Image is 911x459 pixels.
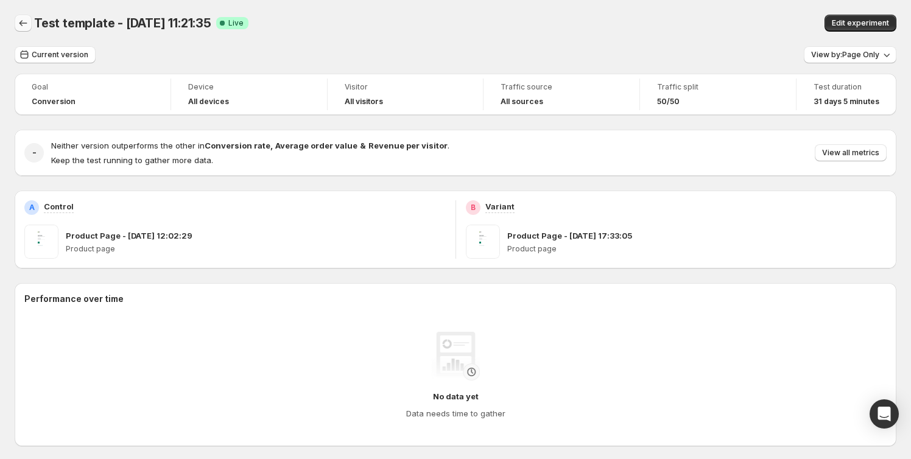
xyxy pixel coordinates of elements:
button: Current version [15,46,96,63]
h2: B [471,203,476,212]
span: View by: Page Only [811,50,879,60]
a: VisitorAll visitors [345,81,466,108]
span: Keep the test running to gather more data. [51,155,213,165]
span: Visitor [345,82,466,92]
h4: All sources [501,97,543,107]
strong: Average order value [275,141,357,150]
span: 50/50 [657,97,680,107]
p: Product Page - [DATE] 12:02:29 [66,229,192,242]
h2: - [32,147,37,159]
span: Current version [32,50,88,60]
h2: Performance over time [24,293,887,305]
h4: Data needs time to gather [406,407,505,419]
span: Traffic source [501,82,622,92]
h2: A [29,203,35,212]
a: GoalConversion [32,81,153,108]
img: Product Page - May 21, 17:33:05 [466,225,500,259]
button: Back [15,15,32,32]
a: DeviceAll devices [188,81,310,108]
button: View by:Page Only [804,46,896,63]
a: Traffic sourceAll sources [501,81,622,108]
span: Edit experiment [832,18,889,28]
strong: Revenue per visitor [368,141,448,150]
p: Control [44,200,74,212]
p: Variant [485,200,515,212]
span: Neither version outperforms the other in . [51,141,449,150]
h4: No data yet [433,390,479,402]
span: Conversion [32,97,76,107]
button: Edit experiment [825,15,896,32]
span: Device [188,82,310,92]
strong: , [270,141,273,150]
span: Live [228,18,244,28]
span: View all metrics [822,148,879,158]
p: Product page [507,244,887,254]
span: Traffic split [657,82,779,92]
img: No data yet [431,332,480,380]
a: Traffic split50/50 [657,81,779,108]
strong: Conversion rate [205,141,270,150]
a: Test duration31 days 5 minutes [814,81,879,108]
span: Test template - [DATE] 11:21:35 [34,16,211,30]
p: Product page [66,244,446,254]
div: Open Intercom Messenger [870,399,899,429]
span: Test duration [814,82,879,92]
span: 31 days 5 minutes [814,97,879,107]
img: Product Page - Apr 25, 12:02:29 [24,225,58,259]
span: Goal [32,82,153,92]
p: Product Page - [DATE] 17:33:05 [507,229,632,242]
button: View all metrics [815,144,887,161]
h4: All visitors [345,97,383,107]
strong: & [360,141,366,150]
h4: All devices [188,97,229,107]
